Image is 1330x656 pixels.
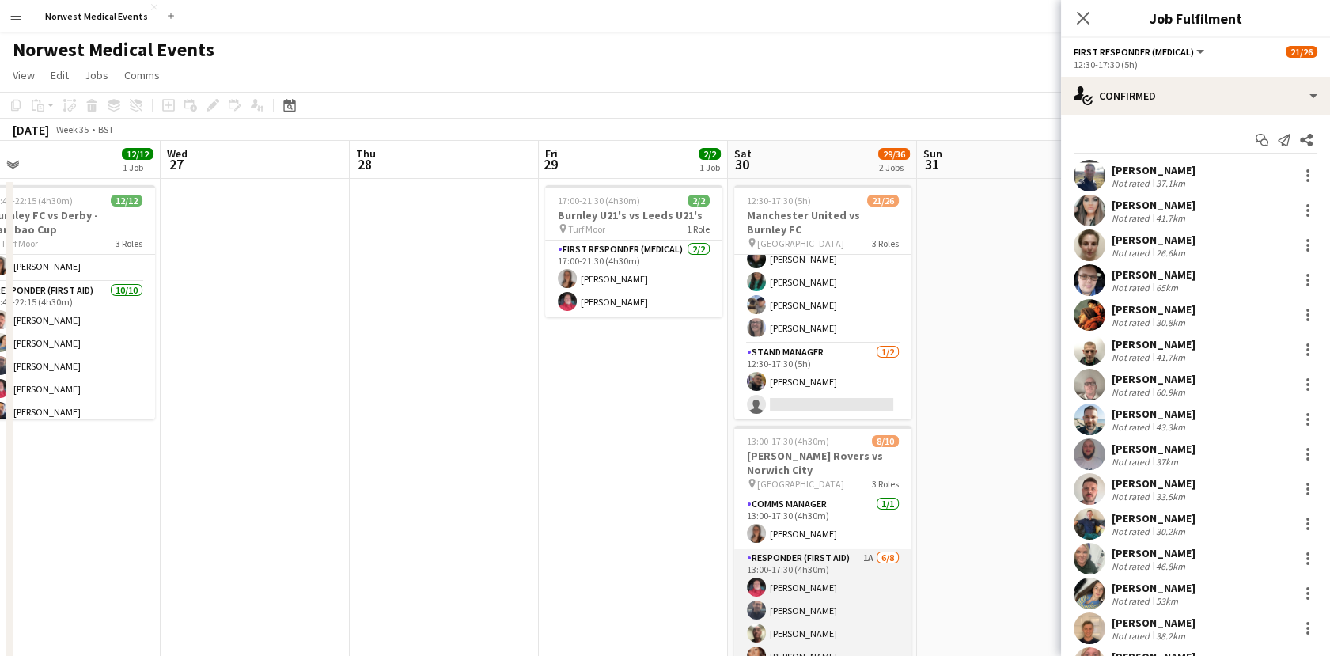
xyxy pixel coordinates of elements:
[1153,595,1181,607] div: 53km
[872,435,899,447] span: 8/10
[732,155,752,173] span: 30
[1112,267,1195,282] div: [PERSON_NAME]
[1112,233,1195,247] div: [PERSON_NAME]
[1153,421,1188,433] div: 43.3km
[1074,46,1194,58] span: First Responder (Medical)
[1112,247,1153,259] div: Not rated
[747,435,829,447] span: 13:00-17:30 (4h30m)
[1153,560,1188,572] div: 46.8km
[568,223,605,235] span: Turf Moor
[545,185,722,317] app-job-card: 17:00-21:30 (4h30m)2/2Burnley U21's vs Leeds U21's Turf Moor1 RoleFirst Responder (Medical)2/217:...
[122,148,153,160] span: 12/12
[879,161,909,173] div: 2 Jobs
[124,68,160,82] span: Comms
[13,38,214,62] h1: Norwest Medical Events
[687,223,710,235] span: 1 Role
[734,198,911,343] app-card-role: Senior Responder (FREC 4 or Above)5/512:30-17:30 (5h)[PERSON_NAME][PERSON_NAME][PERSON_NAME][PERS...
[1112,581,1195,595] div: [PERSON_NAME]
[1153,386,1188,398] div: 60.9km
[118,65,166,85] a: Comms
[1112,421,1153,433] div: Not rated
[1112,491,1153,502] div: Not rated
[52,123,92,135] span: Week 35
[545,208,722,222] h3: Burnley U21's vs Leeds U21's
[734,449,911,477] h3: [PERSON_NAME] Rovers vs Norwich City
[1112,163,1195,177] div: [PERSON_NAME]
[1061,77,1330,115] div: Confirmed
[98,123,114,135] div: BST
[1153,282,1181,294] div: 65km
[1,237,38,249] span: Turf Moor
[32,1,161,32] button: Norwest Medical Events
[165,155,188,173] span: 27
[1112,616,1195,630] div: [PERSON_NAME]
[1112,212,1153,224] div: Not rated
[1112,456,1153,468] div: Not rated
[1112,630,1153,642] div: Not rated
[1112,525,1153,537] div: Not rated
[1074,59,1317,70] div: 12:30-17:30 (5h)
[6,65,41,85] a: View
[1153,212,1188,224] div: 41.7km
[734,343,911,420] app-card-role: Stand Manager1/212:30-17:30 (5h)[PERSON_NAME]
[699,148,721,160] span: 2/2
[78,65,115,85] a: Jobs
[1112,351,1153,363] div: Not rated
[1112,407,1195,421] div: [PERSON_NAME]
[757,237,844,249] span: [GEOGRAPHIC_DATA]
[44,65,75,85] a: Edit
[1074,46,1207,58] button: First Responder (Medical)
[85,68,108,82] span: Jobs
[1112,442,1195,456] div: [PERSON_NAME]
[921,155,942,173] span: 31
[1112,337,1195,351] div: [PERSON_NAME]
[1112,546,1195,560] div: [PERSON_NAME]
[734,208,911,237] h3: Manchester United vs Burnley FC
[1153,491,1188,502] div: 33.5km
[1153,525,1188,537] div: 30.2km
[558,195,640,207] span: 17:00-21:30 (4h30m)
[543,155,558,173] span: 29
[51,68,69,82] span: Edit
[1153,247,1188,259] div: 26.6km
[1153,630,1188,642] div: 38.2km
[734,185,911,419] app-job-card: 12:30-17:30 (5h)21/26Manchester United vs Burnley FC [GEOGRAPHIC_DATA]3 Roles Senior Responder (F...
[1112,372,1195,386] div: [PERSON_NAME]
[1112,386,1153,398] div: Not rated
[1153,351,1188,363] div: 41.7km
[699,161,720,173] div: 1 Job
[1153,317,1188,328] div: 30.8km
[1153,177,1188,189] div: 37.1km
[1286,46,1317,58] span: 21/26
[116,237,142,249] span: 3 Roles
[923,146,942,161] span: Sun
[1112,511,1195,525] div: [PERSON_NAME]
[167,146,188,161] span: Wed
[545,241,722,317] app-card-role: First Responder (Medical)2/217:00-21:30 (4h30m)[PERSON_NAME][PERSON_NAME]
[867,195,899,207] span: 21/26
[354,155,376,173] span: 28
[1153,456,1181,468] div: 37km
[1112,302,1195,317] div: [PERSON_NAME]
[111,195,142,207] span: 12/12
[1112,282,1153,294] div: Not rated
[734,495,911,549] app-card-role: Comms Manager1/113:00-17:30 (4h30m)[PERSON_NAME]
[1112,198,1195,212] div: [PERSON_NAME]
[757,478,844,490] span: [GEOGRAPHIC_DATA]
[1112,177,1153,189] div: Not rated
[1061,8,1330,28] h3: Job Fulfilment
[123,161,153,173] div: 1 Job
[747,195,811,207] span: 12:30-17:30 (5h)
[734,146,752,161] span: Sat
[1112,560,1153,572] div: Not rated
[356,146,376,161] span: Thu
[872,237,899,249] span: 3 Roles
[1112,317,1153,328] div: Not rated
[878,148,910,160] span: 29/36
[1112,476,1195,491] div: [PERSON_NAME]
[545,146,558,161] span: Fri
[1112,595,1153,607] div: Not rated
[688,195,710,207] span: 2/2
